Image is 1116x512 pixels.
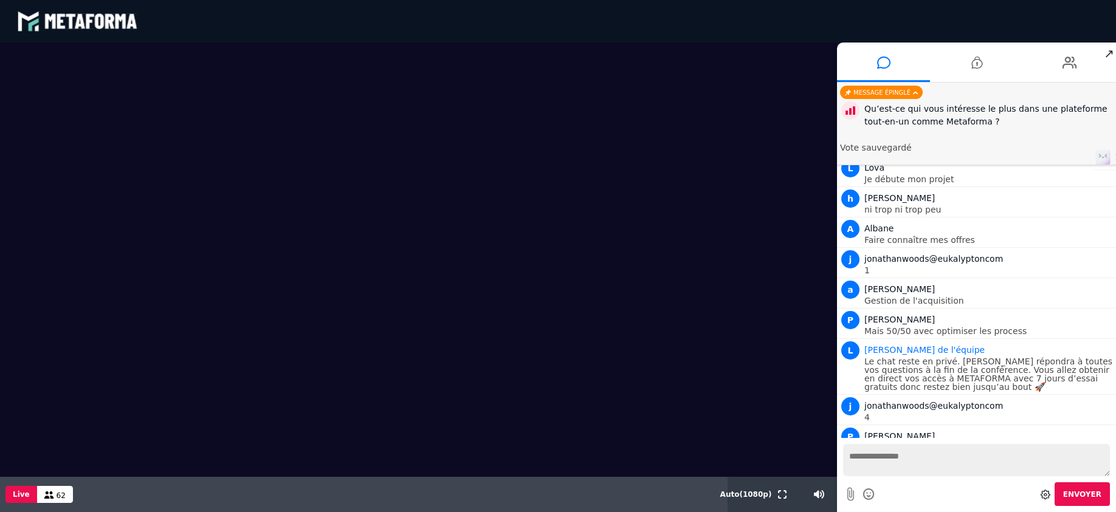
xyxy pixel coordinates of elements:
span: Animateur [864,345,985,355]
p: Gestion de l'acquisition [864,296,1113,305]
span: Auto ( 1080 p) [720,490,772,499]
span: A [841,220,859,238]
button: Envoyer [1055,482,1110,506]
span: a [841,281,859,299]
p: 4 [864,413,1113,422]
p: 1 [864,266,1113,275]
span: [PERSON_NAME] [864,431,935,441]
span: Albane [864,224,894,233]
span: [PERSON_NAME] [864,315,935,324]
button: Auto(1080p) [718,477,774,512]
p: Je débute mon projet [864,175,1113,183]
span: ↗ [1102,43,1116,64]
button: Live [5,486,37,503]
p: Faire connaître mes offres [864,236,1113,244]
p: ni trop ni trop peu [864,205,1113,214]
span: 62 [57,491,66,500]
p: Le chat reste en privé. [PERSON_NAME] répondra à toutes vos questions à la fin de la conférence. ... [864,357,1113,391]
span: jonathanwoods@eukalyptoncom [864,254,1003,264]
div: Qu’est-ce qui vous intéresse le plus dans une plateforme tout-en-un comme Metaforma ? [864,103,1113,128]
span: j [841,250,859,268]
span: [PERSON_NAME] [864,284,935,294]
span: Lova [864,163,884,172]
span: P [841,311,859,329]
span: jonathanwoods@eukalyptoncom [864,401,1003,411]
span: P [841,428,859,446]
span: h [841,189,859,208]
p: Mais 50/50 avec optimiser les process [864,327,1113,335]
div: Message épinglé [840,86,923,99]
span: j [841,397,859,415]
span: L [841,341,859,360]
span: Envoyer [1063,490,1101,499]
span: [PERSON_NAME] [864,193,935,203]
p: Vote sauvegardé [840,143,1113,152]
span: L [841,159,859,177]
